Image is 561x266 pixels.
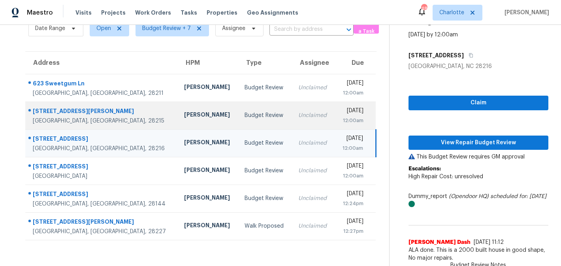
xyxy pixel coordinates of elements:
[184,221,232,231] div: [PERSON_NAME]
[341,190,363,200] div: [DATE]
[135,9,171,17] span: Work Orders
[501,9,549,17] span: [PERSON_NAME]
[409,246,548,262] span: ALA done. This is a 2000 built house in good shape, No major repairs.
[409,238,471,246] span: [PERSON_NAME] Dash
[269,23,331,36] input: Search by address
[343,24,354,35] button: Open
[178,52,238,74] th: HPM
[341,144,363,152] div: 12:00am
[33,145,171,153] div: [GEOGRAPHIC_DATA], [GEOGRAPHIC_DATA], 28216
[415,138,542,148] span: View Repair Budget Review
[245,84,286,92] div: Budget Review
[358,18,375,36] span: Create a Task
[490,194,546,199] i: scheduled for: [DATE]
[207,9,237,17] span: Properties
[409,153,548,161] p: This Budget Review requires GM approval
[341,162,363,172] div: [DATE]
[245,139,286,147] div: Budget Review
[33,218,171,228] div: [STREET_ADDRESS][PERSON_NAME]
[33,107,171,117] div: [STREET_ADDRESS][PERSON_NAME]
[245,222,286,230] div: Walk Proposed
[335,52,376,74] th: Due
[298,139,328,147] div: Unclaimed
[184,111,232,121] div: [PERSON_NAME]
[341,134,363,144] div: [DATE]
[35,25,65,32] span: Date Range
[184,83,232,93] div: [PERSON_NAME]
[245,167,286,175] div: Budget Review
[298,167,328,175] div: Unclaimed
[247,9,298,17] span: Geo Assignments
[245,194,286,202] div: Budget Review
[298,111,328,119] div: Unclaimed
[341,117,363,125] div: 12:00am
[184,194,232,204] div: [PERSON_NAME]
[409,51,464,59] h5: [STREET_ADDRESS]
[181,10,197,15] span: Tasks
[222,25,245,32] span: Assignee
[245,111,286,119] div: Budget Review
[33,200,171,208] div: [GEOGRAPHIC_DATA], [GEOGRAPHIC_DATA], 28144
[341,89,363,97] div: 12:00am
[33,172,171,180] div: [GEOGRAPHIC_DATA]
[449,194,489,199] i: (Opendoor HQ)
[142,25,191,32] span: Budget Review + 7
[409,96,548,110] button: Claim
[464,48,474,62] button: Copy Address
[33,117,171,125] div: [GEOGRAPHIC_DATA], [GEOGRAPHIC_DATA], 28215
[409,174,483,179] span: High Repair Cost: unresolved
[184,138,232,148] div: [PERSON_NAME]
[415,98,542,108] span: Claim
[341,227,363,235] div: 12:27pm
[33,135,171,145] div: [STREET_ADDRESS]
[341,79,363,89] div: [DATE]
[409,31,458,39] div: [DATE] by 12:00am
[27,9,53,17] span: Maestro
[238,52,292,74] th: Type
[33,79,171,89] div: 623 Sweetgum Ln
[101,9,126,17] span: Projects
[298,84,328,92] div: Unclaimed
[33,89,171,97] div: [GEOGRAPHIC_DATA], [GEOGRAPHIC_DATA], 28211
[341,217,363,227] div: [DATE]
[298,222,328,230] div: Unclaimed
[298,194,328,202] div: Unclaimed
[421,5,427,13] div: 48
[409,166,441,172] b: Escalations:
[184,166,232,176] div: [PERSON_NAME]
[25,52,178,74] th: Address
[409,192,548,208] div: Dummy_report
[33,190,171,200] div: [STREET_ADDRESS]
[33,228,171,236] div: [GEOGRAPHIC_DATA], [GEOGRAPHIC_DATA], 28227
[354,20,379,34] button: Create a Task
[33,162,171,172] div: [STREET_ADDRESS]
[439,9,464,17] span: Charlotte
[409,62,548,70] div: [GEOGRAPHIC_DATA], NC 28216
[341,200,363,208] div: 12:24pm
[96,25,111,32] span: Open
[474,240,504,245] span: [DATE] 11:12
[409,136,548,150] button: View Repair Budget Review
[75,9,92,17] span: Visits
[341,107,363,117] div: [DATE]
[292,52,335,74] th: Assignee
[341,172,363,180] div: 12:00am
